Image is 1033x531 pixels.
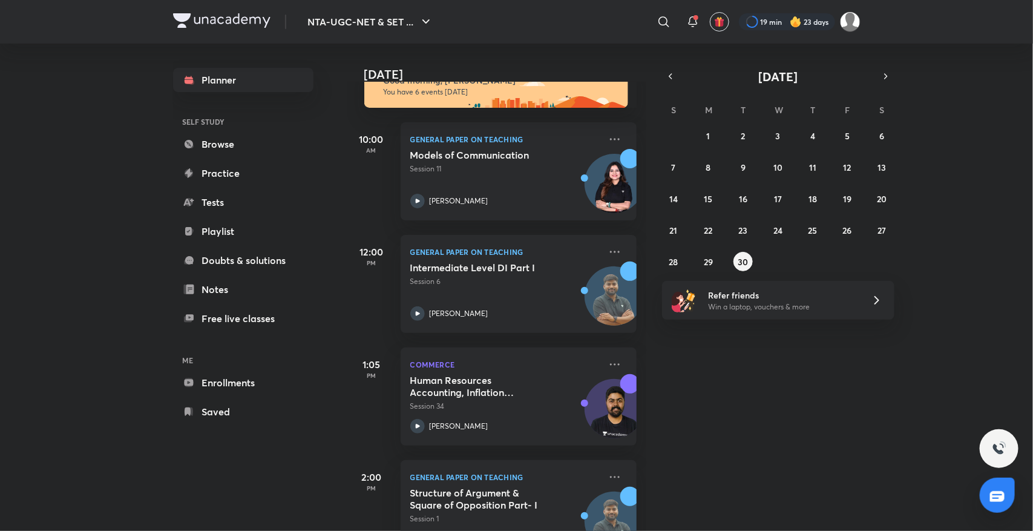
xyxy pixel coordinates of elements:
[733,157,753,177] button: September 9, 2025
[873,189,892,208] button: September 20, 2025
[704,225,713,236] abbr: September 22, 2025
[430,421,488,432] p: [PERSON_NAME]
[843,225,852,236] abbr: September 26, 2025
[840,12,861,32] img: Sakshi Nath
[173,111,313,132] h6: SELF STUDY
[347,132,396,147] h5: 10:00
[173,68,313,92] a: Planner
[768,220,787,240] button: September 24, 2025
[845,104,850,116] abbr: Friday
[809,162,816,173] abbr: September 11, 2025
[347,357,396,372] h5: 1:05
[810,104,815,116] abbr: Thursday
[173,161,313,185] a: Practice
[838,157,857,177] button: September 12, 2025
[768,126,787,145] button: September 3, 2025
[672,288,696,312] img: referral
[738,256,749,268] abbr: September 30, 2025
[347,245,396,259] h5: 12:00
[669,193,678,205] abbr: September 14, 2025
[669,256,678,268] abbr: September 28, 2025
[585,160,643,219] img: Avatar
[873,220,892,240] button: September 27, 2025
[364,67,649,82] h4: [DATE]
[664,189,683,208] button: September 14, 2025
[707,130,710,142] abbr: September 1, 2025
[838,126,857,145] button: September 5, 2025
[838,220,857,240] button: September 26, 2025
[768,157,787,177] button: September 10, 2025
[768,189,787,208] button: September 17, 2025
[671,104,676,116] abbr: Sunday
[733,189,753,208] button: September 16, 2025
[810,130,815,142] abbr: September 4, 2025
[708,289,857,302] h6: Refer friends
[845,130,850,142] abbr: September 5, 2025
[704,256,713,268] abbr: September 29, 2025
[873,126,892,145] button: September 6, 2025
[808,225,817,236] abbr: September 25, 2025
[699,220,718,240] button: September 22, 2025
[992,441,1006,456] img: ttu
[173,350,313,371] h6: ME
[775,104,783,116] abbr: Wednesday
[873,157,892,177] button: September 13, 2025
[410,163,600,174] p: Session 11
[739,225,748,236] abbr: September 23, 2025
[364,64,628,108] img: morning
[877,193,887,205] abbr: September 20, 2025
[585,273,643,331] img: Avatar
[803,189,822,208] button: September 18, 2025
[173,219,313,243] a: Playlist
[173,248,313,272] a: Doubts & solutions
[173,371,313,395] a: Enrollments
[741,162,746,173] abbr: September 9, 2025
[699,126,718,145] button: September 1, 2025
[410,470,600,484] p: General Paper on Teaching
[710,12,729,31] button: avatar
[664,220,683,240] button: September 21, 2025
[347,147,396,154] p: AM
[410,262,561,274] h5: Intermediate Level DI Part I
[410,132,600,147] p: General Paper on Teaching
[173,132,313,156] a: Browse
[410,245,600,259] p: General Paper on Teaching
[880,104,885,116] abbr: Saturday
[699,252,718,271] button: September 29, 2025
[773,162,782,173] abbr: September 10, 2025
[838,189,857,208] button: September 19, 2025
[803,220,822,240] button: September 25, 2025
[714,16,725,27] img: avatar
[706,104,713,116] abbr: Monday
[739,193,747,205] abbr: September 16, 2025
[410,487,561,511] h5: Structure of Argument & Square of Opposition Part- I
[679,68,877,85] button: [DATE]
[843,193,851,205] abbr: September 19, 2025
[699,189,718,208] button: September 15, 2025
[664,157,683,177] button: September 7, 2025
[347,470,396,484] h5: 2:00
[410,276,600,287] p: Session 6
[430,308,488,319] p: [PERSON_NAME]
[741,130,746,142] abbr: September 2, 2025
[672,162,676,173] abbr: September 7, 2025
[774,193,782,205] abbr: September 17, 2025
[733,252,753,271] button: September 30, 2025
[347,372,396,379] p: PM
[347,259,396,266] p: PM
[733,126,753,145] button: September 2, 2025
[808,193,817,205] abbr: September 18, 2025
[664,252,683,271] button: September 28, 2025
[430,196,488,206] p: [PERSON_NAME]
[775,130,780,142] abbr: September 3, 2025
[880,130,885,142] abbr: September 6, 2025
[758,68,798,85] span: [DATE]
[733,220,753,240] button: September 23, 2025
[878,225,887,236] abbr: September 27, 2025
[706,162,711,173] abbr: September 8, 2025
[173,190,313,214] a: Tests
[741,104,746,116] abbr: Tuesday
[173,13,271,28] img: Company Logo
[410,149,561,161] h5: Models of Communication
[301,10,441,34] button: NTA-UGC-NET & SET ...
